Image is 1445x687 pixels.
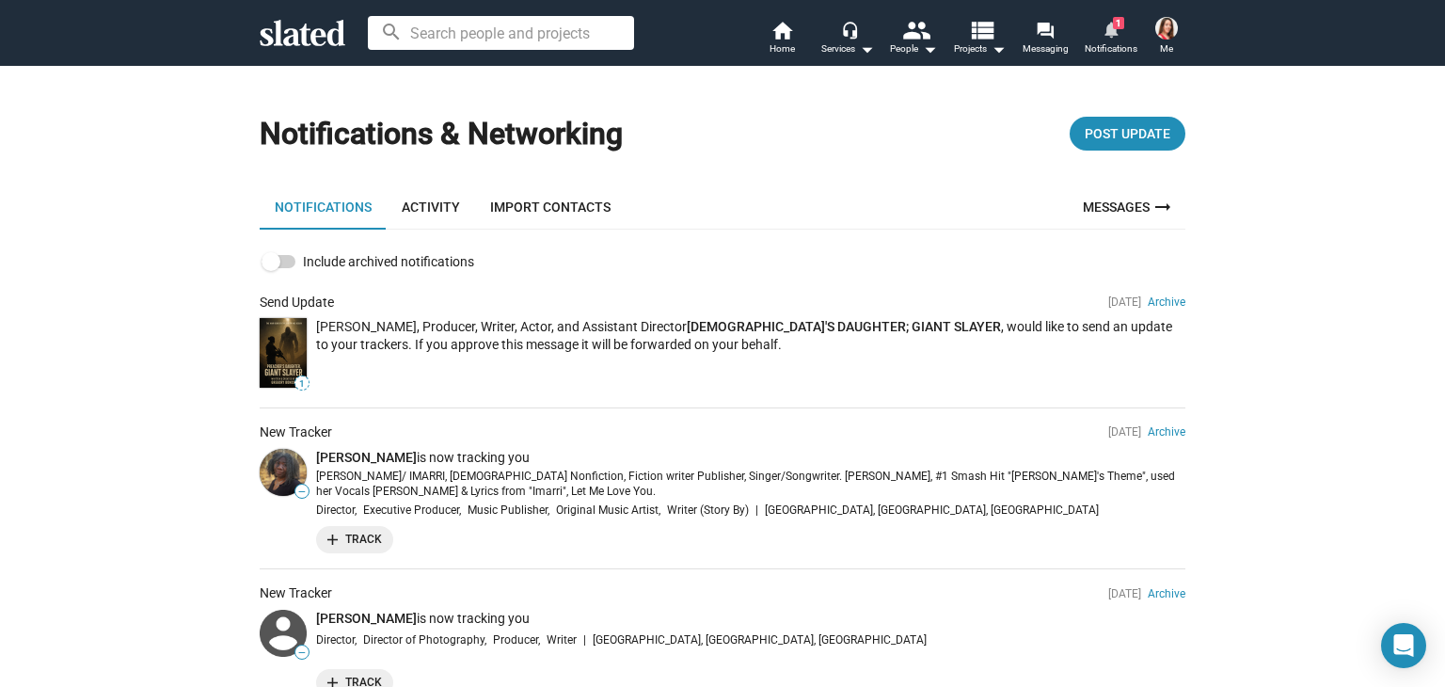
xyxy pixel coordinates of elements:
[468,502,549,519] span: Music Publisher,
[1108,296,1141,309] span: [DATE]
[1148,425,1185,439] a: Archive
[260,423,332,441] div: New Tracker
[755,502,758,519] span: |
[583,631,586,648] span: |
[1144,13,1189,62] button: Mariel FerryMe
[387,184,475,230] a: Activity
[493,631,540,648] span: Producer,
[475,184,626,230] a: Import Contacts
[1381,623,1426,668] div: Open Intercom Messenger
[295,487,309,498] span: —
[855,38,878,60] mat-icon: arrow_drop_down
[260,318,307,388] a: 1
[765,502,1099,519] span: [GEOGRAPHIC_DATA], [GEOGRAPHIC_DATA], [GEOGRAPHIC_DATA]
[316,631,357,648] span: Director,
[1148,296,1185,309] a: Archive
[1072,184,1185,230] a: Messages
[881,19,946,60] button: People
[770,19,793,41] mat-icon: home
[1151,196,1174,218] mat-icon: arrow_right_alt
[687,319,1001,334] a: [DEMOGRAPHIC_DATA]'S DAUGHTER; GIANT SLAYER
[1102,20,1119,38] mat-icon: notifications
[1012,19,1078,60] a: Messaging
[327,530,382,550] span: Track
[316,502,357,519] span: Director,
[1160,38,1173,60] span: Me
[368,16,634,50] input: Search people and projects
[556,502,660,519] span: Original Music Artist,
[260,610,307,657] a: Robert Bell —
[260,449,307,496] a: Sylvia Macura —
[260,610,307,657] img: Robert Bell
[902,16,929,43] mat-icon: people
[1155,17,1178,40] img: Mariel Ferry
[770,38,795,60] span: Home
[260,584,332,602] div: New Tracker
[1036,21,1054,39] mat-icon: forum
[316,318,1185,353] p: [PERSON_NAME], Producer, Writer, Actor, and Assistant Director , would like to send an update to ...
[324,530,341,548] mat-icon: add
[1148,587,1185,600] a: Archive
[316,450,417,465] a: [PERSON_NAME]
[918,38,941,60] mat-icon: arrow_drop_down
[547,631,577,648] span: Writer
[593,631,927,648] span: [GEOGRAPHIC_DATA], [GEOGRAPHIC_DATA], [GEOGRAPHIC_DATA]
[363,631,486,648] span: Director of Photography,
[815,19,881,60] button: Services
[363,502,461,519] span: Executive Producer,
[260,184,387,230] a: Notifications
[749,19,815,60] a: Home
[1023,38,1069,60] span: Messaging
[946,19,1012,60] button: Projects
[316,470,1185,500] p: [PERSON_NAME]/ IMARRI, [DEMOGRAPHIC_DATA] Nonfiction, Fiction writer Publisher, Singer/Songwriter...
[316,610,1185,628] p: is now tracking you
[821,38,874,60] div: Services
[1070,117,1185,151] button: Post Update
[1113,17,1124,29] span: 1
[1108,587,1141,600] span: [DATE]
[260,318,307,388] img: PREACHER'S DAUGHTER; GIANT SLAYER
[968,16,995,43] mat-icon: view_list
[954,38,1006,60] span: Projects
[316,526,393,553] button: Track
[1108,425,1141,439] span: [DATE]
[890,38,937,60] div: People
[1078,19,1144,60] a: 1Notifications
[1085,38,1137,60] span: Notifications
[303,250,474,273] span: Include archived notifications
[667,502,749,519] span: Writer (Story By)
[260,294,334,312] div: Send Update
[260,114,623,154] h1: Notifications & Networking
[295,378,309,390] span: 1
[841,21,858,38] mat-icon: headset_mic
[316,449,1185,467] p: is now tracking you
[987,38,1009,60] mat-icon: arrow_drop_down
[1085,117,1170,151] span: Post Update
[295,647,309,659] span: —
[260,449,307,496] img: Sylvia Macura
[316,611,417,626] a: [PERSON_NAME]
